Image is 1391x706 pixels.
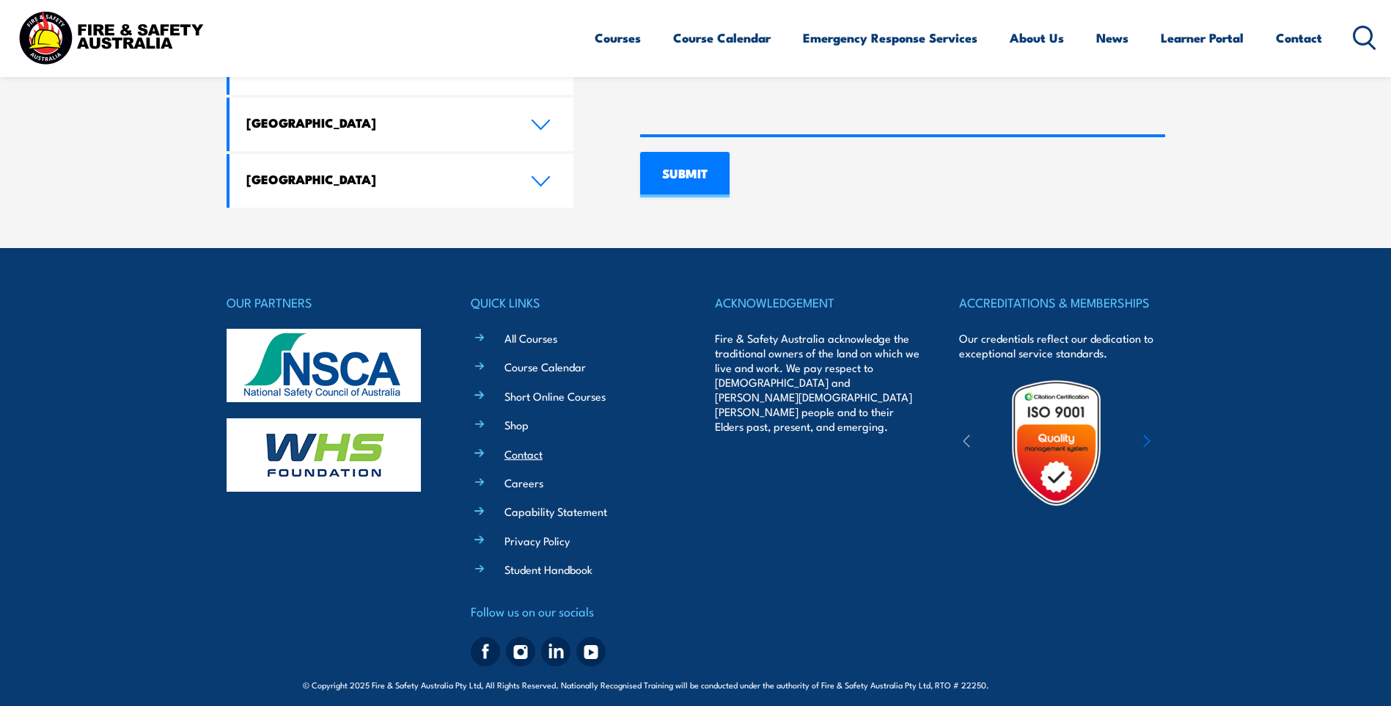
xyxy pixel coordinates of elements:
[959,331,1164,360] p: Our credentials reflect our dedication to exceptional service standards.
[1161,18,1244,57] a: Learner Portal
[227,292,432,313] h4: OUR PARTNERS
[673,18,771,57] a: Course Calendar
[246,114,509,131] h4: [GEOGRAPHIC_DATA]
[471,601,676,622] h4: Follow us on our socials
[504,446,543,462] a: Contact
[992,379,1120,507] img: Untitled design (19)
[1096,18,1128,57] a: News
[230,98,574,151] a: [GEOGRAPHIC_DATA]
[246,171,509,187] h4: [GEOGRAPHIC_DATA]
[504,561,592,577] a: Student Handbook
[1037,677,1088,691] a: KND Digital
[230,154,574,208] a: [GEOGRAPHIC_DATA]
[595,18,641,57] a: Courses
[715,331,920,434] p: Fire & Safety Australia acknowledge the traditional owners of the land on which we live and work....
[640,77,863,134] iframe: reCAPTCHA
[959,292,1164,313] h4: ACCREDITATIONS & MEMBERSHIPS
[715,292,920,313] h4: ACKNOWLEDGEMENT
[504,475,543,490] a: Careers
[227,329,421,402] img: nsca-logo-footer
[504,330,557,346] a: All Courses
[1276,18,1322,57] a: Contact
[504,533,570,548] a: Privacy Policy
[303,677,1088,691] span: © Copyright 2025 Fire & Safety Australia Pty Ltd, All Rights Reserved. Nationally Recognised Trai...
[504,359,586,374] a: Course Calendar
[504,388,606,404] a: Short Online Courses
[471,292,676,313] h4: QUICK LINKS
[640,152,730,197] input: SUBMIT
[1010,18,1064,57] a: About Us
[803,18,977,57] a: Emergency Response Services
[1006,679,1088,691] span: Site:
[504,503,607,519] a: Capability Statement
[227,418,421,492] img: whs-logo-footer
[504,417,529,432] a: Shop
[1121,418,1249,468] img: ewpa-logo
